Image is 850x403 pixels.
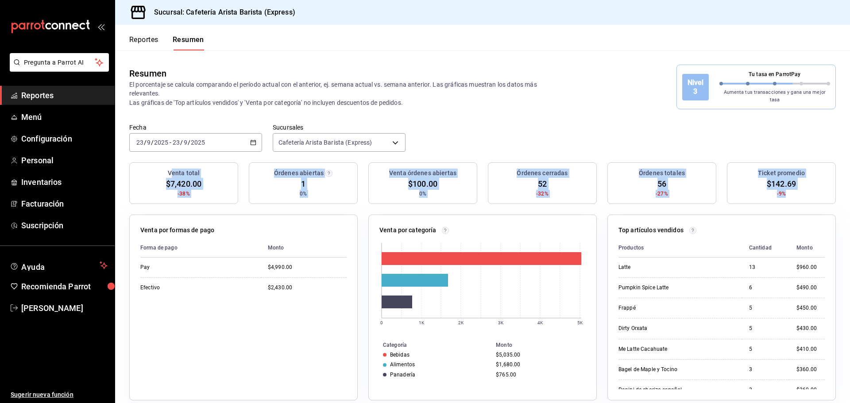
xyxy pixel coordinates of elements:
[97,23,104,30] button: open_drawer_menu
[10,53,109,72] button: Pregunta a Parrot AI
[719,70,831,78] p: Tu tasa en ParrotPay
[129,35,204,50] div: navigation tabs
[749,304,782,312] div: 5
[618,264,707,271] div: Latte
[6,64,109,73] a: Pregunta a Parrot AI
[21,154,108,166] span: Personal
[767,178,796,190] span: $142.69
[24,58,95,67] span: Pregunta a Parrot AI
[274,169,324,178] h3: Órdenes abiertas
[129,35,158,50] button: Reportes
[188,139,190,146] span: /
[129,67,166,80] div: Resumen
[777,190,786,198] span: -9%
[390,372,415,378] div: Panadería
[173,35,204,50] button: Resumen
[390,361,415,368] div: Alimentos
[796,284,825,292] div: $490.00
[170,139,171,146] span: -
[618,238,742,257] th: Productos
[21,280,108,292] span: Recomienda Parrot
[21,198,108,210] span: Facturación
[140,264,229,271] div: Pay
[618,325,707,332] div: Dirty Orxata
[657,178,666,190] span: 56
[147,139,151,146] input: --
[517,169,568,178] h3: Órdenes cerradas
[21,302,108,314] span: [PERSON_NAME]
[496,352,582,358] div: $5,035.00
[379,226,437,235] p: Venta por categoría
[796,304,825,312] div: $450.00
[389,169,456,178] h3: Venta órdenes abiertas
[261,238,347,257] th: Monto
[749,264,782,271] div: 13
[749,325,782,332] div: 5
[796,345,825,353] div: $410.00
[268,284,347,292] div: $2,430.00
[749,284,782,292] div: 6
[618,304,707,312] div: Frappé
[129,80,541,107] p: El porcentaje se calcula comparando el período actual con el anterior, ej. semana actual vs. sema...
[168,169,200,178] h3: Venta total
[273,124,406,130] label: Sucursales
[166,178,201,190] span: $7,420.00
[300,190,307,198] span: 0%
[140,238,261,257] th: Forma de pago
[151,139,154,146] span: /
[278,138,372,147] span: Cafetería Arista Barista (Express)
[458,320,464,325] text: 2K
[380,320,383,325] text: 0
[618,284,707,292] div: Pumpkin Spice Latte
[190,139,205,146] input: ----
[796,264,825,271] div: $960.00
[639,169,685,178] h3: Órdenes totales
[749,345,782,353] div: 5
[408,178,437,190] span: $100.00
[268,264,347,271] div: $4,990.00
[749,366,782,373] div: 3
[498,320,504,325] text: 3K
[419,190,426,198] span: 0%
[656,190,668,198] span: -27%
[11,390,108,399] span: Sugerir nueva función
[140,226,214,235] p: Venta por formas de pago
[21,219,108,231] span: Suscripción
[496,372,582,378] div: $765.00
[140,284,229,292] div: Efectivo
[789,238,825,257] th: Monto
[577,320,583,325] text: 5K
[758,169,805,178] h3: Ticket promedio
[496,361,582,368] div: $1,680.00
[172,139,180,146] input: --
[21,111,108,123] span: Menú
[618,226,684,235] p: Top artículos vendidos
[136,139,144,146] input: --
[538,178,547,190] span: 52
[796,325,825,332] div: $430.00
[742,238,789,257] th: Cantidad
[129,124,262,130] label: Fecha
[147,7,295,18] h3: Sucursal: Cafetería Arista Barista (Express)
[796,366,825,373] div: $360.00
[618,366,707,373] div: Bagel de Maple y Tocino
[21,260,96,271] span: Ayuda
[180,139,183,146] span: /
[796,386,825,394] div: $360.00
[178,190,190,198] span: -38%
[21,89,108,101] span: Reportes
[749,386,782,394] div: 3
[536,190,549,198] span: -32%
[537,320,543,325] text: 4K
[682,74,709,100] div: Nivel 3
[618,386,707,394] div: Panini de chorizo español
[183,139,188,146] input: --
[369,340,492,350] th: Categoría
[301,178,305,190] span: 1
[719,89,831,104] p: Aumenta tus transacciones y gana una mejor tasa
[390,352,410,358] div: Bebidas
[21,176,108,188] span: Inventarios
[618,345,707,353] div: Me Latte Cacahuate
[419,320,425,325] text: 1K
[21,133,108,145] span: Configuración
